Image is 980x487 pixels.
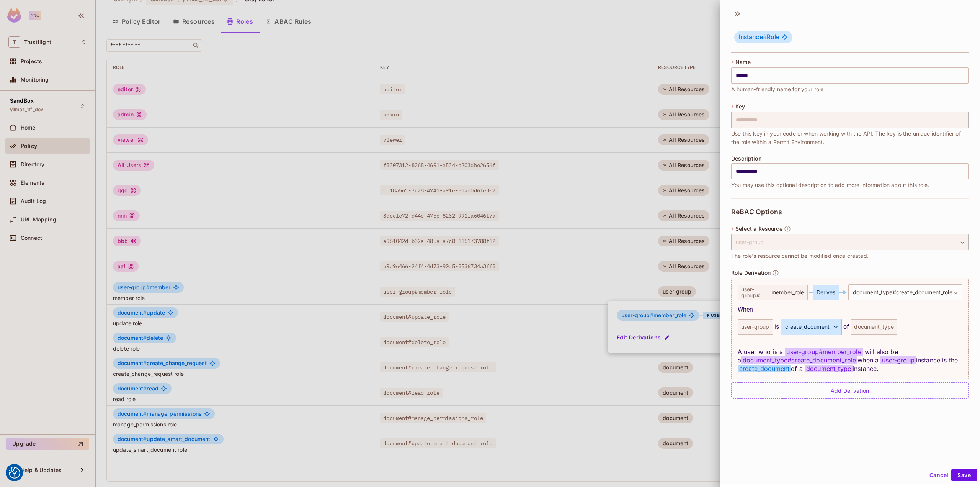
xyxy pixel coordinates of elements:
[731,85,823,93] span: A human-friendly name for your role
[813,285,839,300] div: Derives
[9,467,20,479] img: Revisit consent button
[853,286,952,298] span: document_type #
[781,319,842,335] div: create_document
[731,181,929,189] span: You may use this optional description to add more information about this role.
[9,467,20,479] button: Consent Preferences
[771,289,804,295] span: member_role
[731,270,771,276] span: Role Derivation
[731,252,869,260] span: The role's resource cannot be modified once created.
[735,103,745,110] span: Key
[739,33,779,41] span: Role
[851,319,897,335] div: document_type
[735,59,751,65] span: Name
[731,234,969,250] div: user-group
[738,285,808,300] div: user-group #
[731,382,969,399] div: Add Derivation
[731,208,782,216] span: ReBAC Options
[738,319,773,335] div: user-group
[738,305,962,314] div: When
[738,365,791,372] span: create_document
[732,341,968,379] div: A user who is a will also be a when a instance is the of a instance.
[731,130,969,146] span: Use this key in your code or when working with the API. The key is the unique identifier of the r...
[951,469,977,481] button: Save
[741,356,857,364] span: document_type#create_document_role
[738,319,962,335] div: is of
[880,356,916,364] span: user-group
[735,226,782,232] span: Select a Resource
[805,365,853,372] span: document_type
[896,289,952,295] span: create_document_role
[731,156,761,162] span: Description
[763,33,767,41] span: #
[926,469,951,481] button: Cancel
[785,348,862,356] span: user-group # member_role
[739,33,767,41] span: Instance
